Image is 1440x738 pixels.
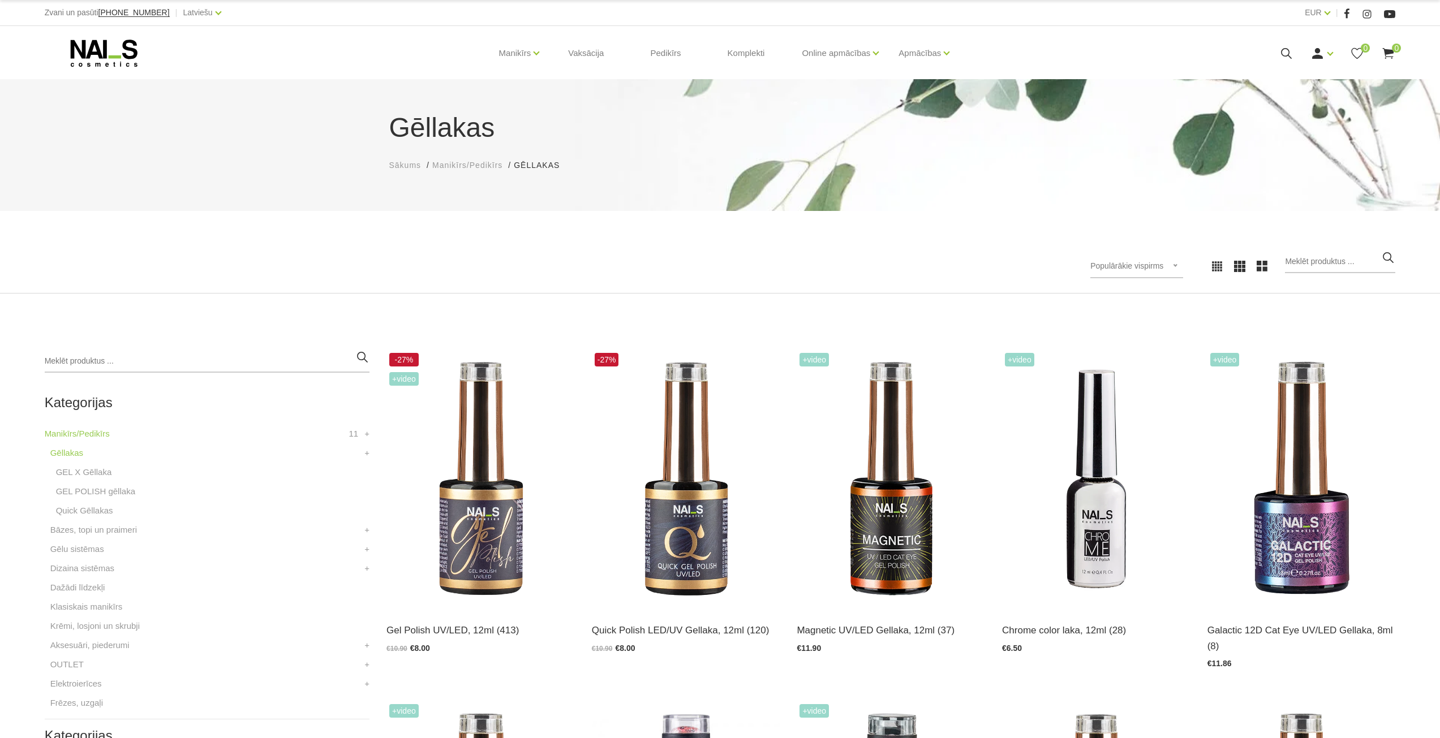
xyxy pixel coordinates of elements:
a: Online apmācības [802,31,870,76]
span: Populārākie vispirms [1090,261,1163,270]
a: + [364,523,369,537]
a: Bāzes, topi un praimeri [50,523,137,537]
img: Ilgnoturīga gellaka, kas sastāv no metāla mikrodaļiņām, kuras īpaša magnēta ietekmē var pārvērst ... [797,350,985,608]
a: Krēmi, losjoni un skrubji [50,619,140,633]
span: €6.50 [1002,644,1022,653]
a: EUR [1305,6,1322,19]
span: 0 [1361,44,1370,53]
span: | [175,6,178,20]
a: Manikīrs/Pedikīrs [45,427,110,441]
a: Komplekti [719,26,774,80]
a: Aksesuāri, piederumi [50,638,130,652]
a: Galactic 12D Cat Eye UV/LED Gellaka, 8ml (8) [1207,623,1396,653]
img: Paredzēta hromēta jeb spoguļspīduma efekta veidošanai uz pilnas naga plātnes vai atsevišķiem diza... [1002,350,1190,608]
span: 0 [1392,44,1401,53]
span: -27% [389,353,419,366]
div: Zvani un pasūti [45,6,170,20]
input: Meklēt produktus ... [45,350,369,373]
a: Pedikīrs [641,26,690,80]
a: + [364,542,369,556]
span: €11.90 [797,644,821,653]
a: Gel Polish UV/LED, 12ml (413) [386,623,575,638]
span: Manikīrs/Pedikīrs [432,161,502,170]
span: +Video [389,372,419,386]
a: Manikīrs [499,31,531,76]
span: +Video [799,704,829,718]
a: + [364,638,369,652]
a: Magnetic UV/LED Gellaka, 12ml (37) [797,623,985,638]
a: GEL POLISH gēllaka [56,485,135,498]
span: Sākums [389,161,422,170]
span: €11.86 [1207,659,1232,668]
img: Ātri, ērti un vienkārši!Intensīvi pigmentēta gellaka, kas perfekti klājas arī vienā slānī, tādā v... [592,350,780,608]
h1: Gēllakas [389,107,1051,148]
li: Gēllakas [514,159,571,171]
a: Vaksācija [559,26,613,80]
span: -27% [595,353,619,366]
a: Quick Polish LED/UV Gellaka, 12ml (120) [592,623,780,638]
span: +Video [799,353,829,366]
a: Klasiskais manikīrs [50,600,123,614]
span: +Video [1005,353,1034,366]
a: OUTLET [50,658,84,671]
span: 11 [349,427,358,441]
a: Latviešu [183,6,213,19]
a: Dažādi līdzekļi [50,581,105,594]
span: +Video [1210,353,1240,366]
img: Ilgnoturīga, intensīvi pigmentēta gellaka. Viegli klājas, lieliski žūst, nesaraujas, neatkāpjas n... [386,350,575,608]
a: + [364,562,369,575]
span: +Video [389,704,419,718]
span: €8.00 [615,644,635,653]
a: + [364,446,369,460]
span: | [1336,6,1338,20]
a: [PHONE_NUMBER] [98,8,170,17]
a: + [364,658,369,671]
span: €10.90 [592,645,613,653]
a: + [364,677,369,690]
a: Frēzes, uzgaļi [50,696,103,710]
span: €8.00 [410,644,430,653]
a: Manikīrs/Pedikīrs [432,159,502,171]
a: Gēlu sistēmas [50,542,104,556]
img: Daudzdimensionāla magnētiskā gellaka, kas satur smalkas, atstarojošas hroma daļiņas. Ar īpaša mag... [1207,350,1396,608]
a: Elektroierīces [50,677,102,690]
input: Meklēt produktus ... [1285,251,1395,273]
a: + [364,427,369,441]
a: Chrome color laka, 12ml (28) [1002,623,1190,638]
a: GEL X Gēllaka [56,465,112,479]
a: Dizaina sistēmas [50,562,114,575]
a: Gēllakas [50,446,83,460]
h2: Kategorijas [45,395,369,410]
span: €10.90 [386,645,407,653]
a: Apmācības [899,31,941,76]
a: 0 [1350,46,1364,61]
a: 0 [1381,46,1395,61]
a: Sākums [389,159,422,171]
a: Quick Gēllakas [56,504,113,517]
